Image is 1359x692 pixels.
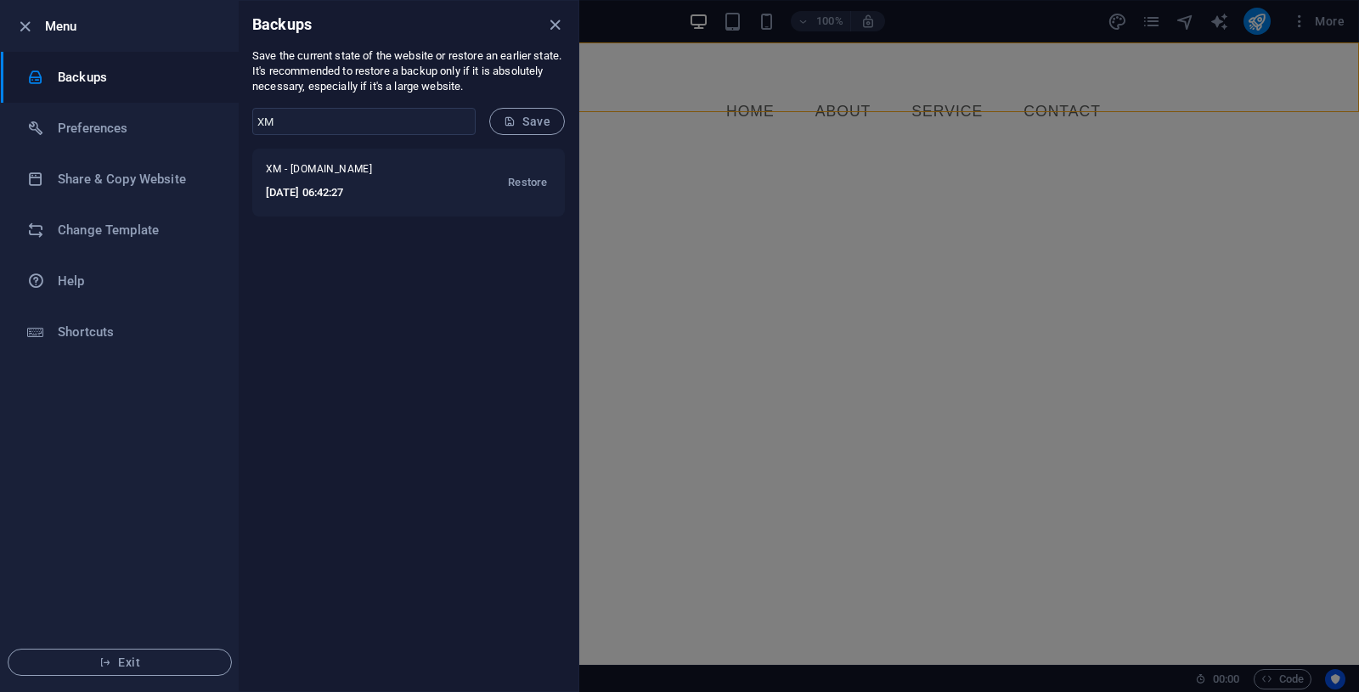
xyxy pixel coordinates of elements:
button: Exit [8,649,232,676]
span: Restore [508,172,547,193]
span: Exit [22,655,217,669]
button: close [544,14,565,35]
h6: Shortcuts [58,322,215,342]
a: Help [1,256,239,307]
h6: Share & Copy Website [58,169,215,189]
button: Restore [504,162,551,203]
h6: Menu [45,16,225,37]
h6: Preferences [58,118,215,138]
span: XM - [DOMAIN_NAME] [266,162,421,183]
h6: [DATE] 06:42:27 [266,183,421,203]
h6: Backups [58,67,215,87]
button: Save [489,108,565,135]
h6: Backups [252,14,312,35]
h6: Change Template [58,220,215,240]
span: Save [504,115,550,128]
input: Enter a name for a new backup (optional) [252,108,476,135]
h6: Help [58,271,215,291]
p: Save the current state of the website or restore an earlier state. It's recommended to restore a ... [252,48,565,94]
